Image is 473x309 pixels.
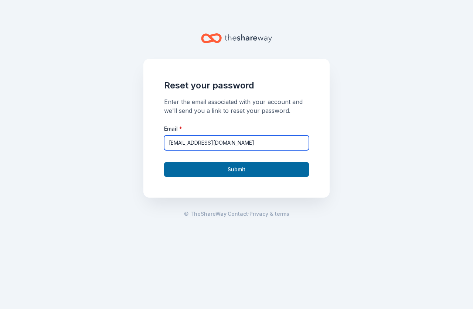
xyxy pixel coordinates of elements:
[201,30,272,47] a: Home
[249,209,289,218] a: Privacy & terms
[164,80,309,91] h1: Reset your password
[228,209,248,218] a: Contact
[164,97,309,115] div: Enter the email associated with your account and we'll send you a link to reset your password.
[184,211,226,217] span: © TheShareWay
[184,209,289,218] span: · ·
[164,125,182,132] label: Email
[164,162,309,177] button: Submit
